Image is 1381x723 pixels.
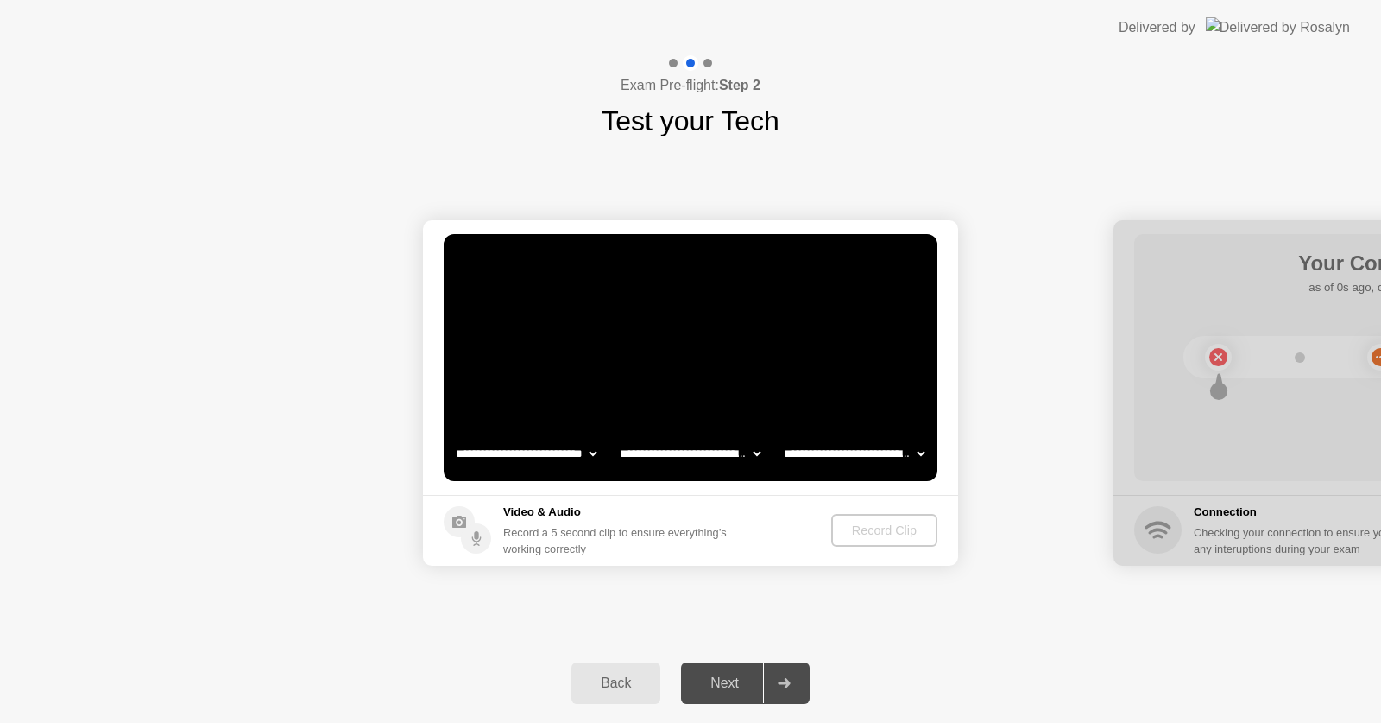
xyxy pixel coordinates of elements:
div: Delivered by [1119,17,1195,38]
div: Record Clip [838,523,930,537]
img: Delivered by Rosalyn [1206,17,1350,37]
div: Back [577,675,655,691]
b: Step 2 [719,78,760,92]
select: Available microphones [780,436,928,471]
select: Available speakers [616,436,764,471]
button: Record Clip [831,514,937,547]
h4: Exam Pre-flight: [621,75,760,96]
div: Next [686,675,763,691]
iframe: Intercom live chat [1322,664,1364,706]
select: Available cameras [452,436,600,471]
button: Next [681,663,810,704]
div: . . . [747,253,767,274]
button: Back [571,663,660,704]
div: Record a 5 second clip to ensure everything’s working correctly [503,524,734,557]
h1: Test your Tech [602,100,779,142]
h5: Video & Audio [503,504,734,521]
div: ! [735,253,755,274]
